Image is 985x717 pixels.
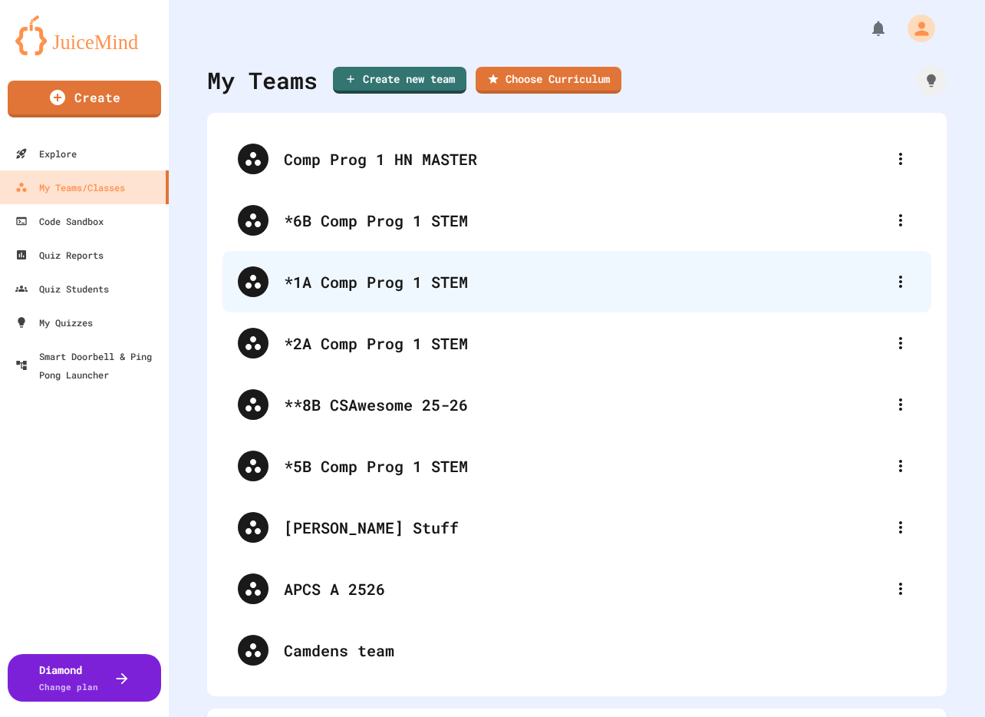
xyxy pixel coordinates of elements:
[916,65,947,96] div: How it works
[222,190,931,251] div: *6B Comp Prog 1 STEM
[891,11,939,46] div: My Account
[15,313,93,332] div: My Quizzes
[284,147,885,170] div: Comp Prog 1 HN MASTER
[284,209,885,232] div: *6B Comp Prog 1 STEM
[207,63,318,97] div: My Teams
[15,347,163,384] div: Smart Doorbell & Ping Pong Launcher
[39,681,98,692] span: Change plan
[8,654,161,702] button: DiamondChange plan
[284,393,885,416] div: **8B CSAwesome 25-26
[284,577,885,600] div: APCS A 2526
[284,516,885,539] div: [PERSON_NAME] Stuff
[841,15,891,41] div: My Notifications
[222,128,931,190] div: Comp Prog 1 HN MASTER
[222,435,931,497] div: *5B Comp Prog 1 STEM
[476,67,621,94] a: Choose Curriculum
[15,15,153,55] img: logo-orange.svg
[284,270,885,293] div: *1A Comp Prog 1 STEM
[222,620,931,681] div: Camdens team
[222,251,931,312] div: *1A Comp Prog 1 STEM
[284,454,885,477] div: *5B Comp Prog 1 STEM
[222,497,931,558] div: [PERSON_NAME] Stuff
[15,279,109,298] div: Quiz Students
[284,639,916,662] div: Camdens team
[15,178,125,197] div: My Teams/Classes
[39,662,98,694] div: Diamond
[284,332,885,355] div: *2A Comp Prog 1 STEM
[222,374,931,435] div: **8B CSAwesome 25-26
[15,144,77,163] div: Explore
[8,81,161,117] a: Create
[15,212,104,230] div: Code Sandbox
[222,312,931,374] div: *2A Comp Prog 1 STEM
[222,558,931,620] div: APCS A 2526
[15,246,104,264] div: Quiz Reports
[333,67,466,94] a: Create new team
